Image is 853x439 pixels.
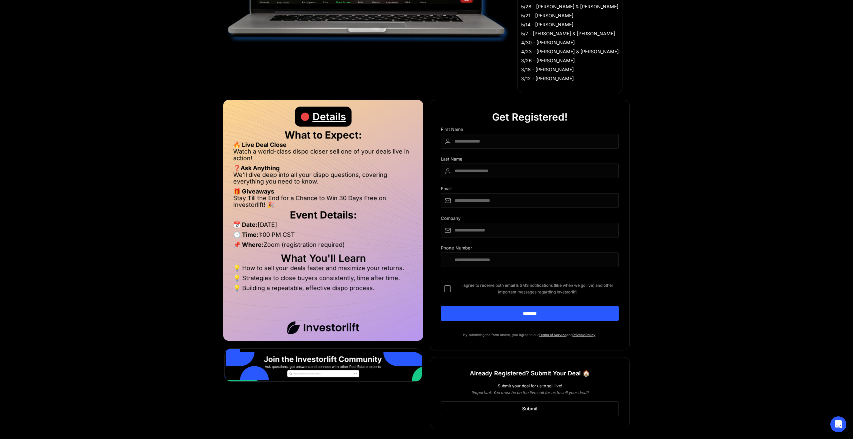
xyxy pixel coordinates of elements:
[233,275,413,285] li: 💡 Strategies to close buyers consistently, time after time.
[456,282,619,295] span: I agree to receive both email & SMS notifications (like when we go live) and other important mess...
[233,221,258,228] strong: 📅 Date:
[285,129,362,141] strong: What to Expect:
[441,157,619,164] div: Last Name
[441,186,619,193] div: Email
[233,231,413,241] li: 1:00 PM CST
[233,231,259,238] strong: 🕒 Time:
[233,221,413,231] li: [DATE]
[441,216,619,223] div: Company
[441,401,619,416] a: Submit
[233,148,413,165] li: Watch a world-class dispo closer sell one of your deals live in action!
[233,241,413,251] li: Zoom (registration required)
[233,285,413,291] li: 💡 Building a repeatable, effective dispo process.
[233,165,280,172] strong: ❓Ask Anything
[233,265,413,275] li: 💡 How to sell your deals faster and maximize your returns.
[441,331,619,338] p: By submitting the form above, you agree to our and .
[233,255,413,261] h2: What You'll Learn
[313,107,346,127] div: Details
[233,141,287,148] strong: 🔥 Live Deal Close
[441,127,619,331] form: DIspo Day Main Form
[539,333,566,337] a: Terms of Service
[471,390,588,395] em: (Important: You must be on the live call for us to sell your deal!)
[492,107,568,127] div: Get Registered!
[572,333,595,337] a: Privacy Policy
[233,188,274,195] strong: 🎁 Giveaways
[830,416,846,432] div: Open Intercom Messenger
[290,209,357,221] strong: Event Details:
[470,367,590,379] h1: Already Registered? Submit Your Deal 🏠
[233,172,413,188] li: We’ll dive deep into all your dispo questions, covering everything you need to know.
[233,195,413,208] li: Stay Till the End for a Chance to Win 30 Days Free on Investorlift! 🎉
[441,383,619,389] div: Submit your deal for us to sell live!
[441,127,619,134] div: First Name
[441,245,619,252] div: Phone Number
[233,241,264,248] strong: 📌 Where:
